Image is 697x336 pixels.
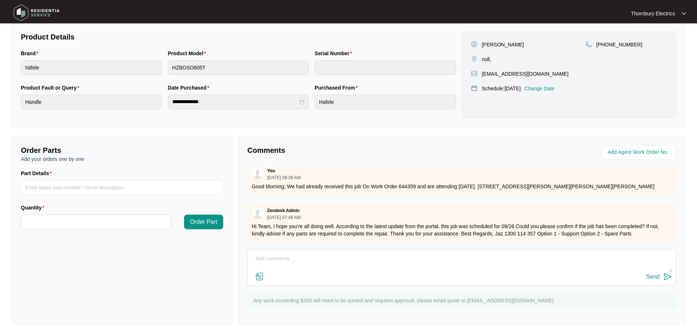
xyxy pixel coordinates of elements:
input: Quantity [21,215,171,229]
img: file-attachment-doc.svg [255,272,264,281]
p: Comments [247,145,457,155]
button: Order Part [184,215,223,229]
p: Change Date [524,85,555,92]
input: Part Details [21,180,223,195]
p: [EMAIL_ADDRESS][DOMAIN_NAME] [482,70,569,78]
div: Send [646,273,660,280]
label: Part Details [21,170,55,177]
input: Serial Number [315,60,456,75]
p: Good Morning, We had already received this job On Work Order 644359 and are attending [DATE]. [ST... [252,183,672,190]
input: Product Fault or Query [21,95,162,109]
button: Send [646,272,672,282]
img: send-icon.svg [663,272,672,281]
img: dropdown arrow [682,12,686,15]
p: [PERSON_NAME] [482,41,524,48]
img: map-pin [585,41,592,48]
input: Date Purchased [172,98,298,106]
label: Product Model [168,50,209,57]
p: [DATE] 08:39 AM [267,175,301,180]
input: Add Agent Work Order No. [608,148,672,157]
p: Add your orders one by one [21,155,223,163]
p: Hi Team, I hope you're all doing well. According to the latest update from the portal, this job w... [252,223,672,237]
label: Serial Number [315,50,355,57]
p: null, [482,56,491,63]
label: Quantity [21,204,47,211]
label: Product Fault or Query [21,84,82,91]
p: Order Parts [21,145,223,155]
img: user.svg [252,208,263,219]
p: Schedule: [DATE] [482,85,521,92]
label: Purchased From [315,84,361,91]
p: You [267,168,275,174]
p: Zendesk Admin [267,208,300,214]
span: Order Part [190,218,217,226]
img: user-pin [471,41,477,48]
p: [PHONE_NUMBER] [596,41,642,48]
input: Purchased From [315,95,456,109]
input: Product Model [168,60,309,75]
input: Brand [21,60,162,75]
img: residentia service logo [11,2,62,24]
p: [DATE] 07:48 AM [267,215,301,220]
img: map-pin [471,56,477,62]
img: map-pin [471,85,477,91]
label: Date Purchased [168,84,212,91]
p: Any work exceeding $300 will need to be quoted and requires approval, please email quote to [EMAI... [253,297,672,304]
p: Product Details [21,32,456,42]
img: map-pin [471,70,477,77]
img: user.svg [252,168,263,179]
p: Thornbury Electrics [631,10,675,17]
label: Brand [21,50,41,57]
